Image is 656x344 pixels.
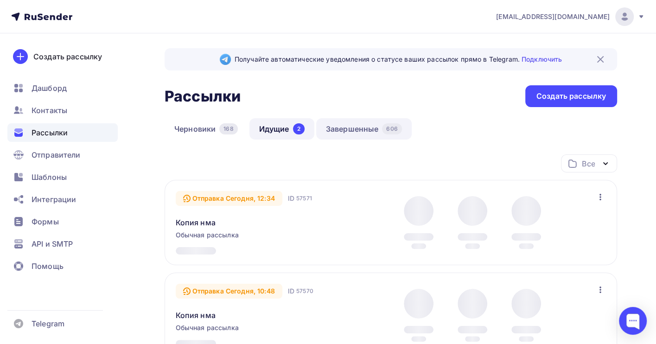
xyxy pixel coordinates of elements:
span: Помощь [32,261,64,272]
div: 168 [219,123,237,134]
span: Получайте автоматические уведомления о статусе ваших рассылок прямо в Telegram. [235,55,562,64]
span: Формы [32,216,59,227]
div: Отправка Сегодня, 12:34 [176,191,282,206]
a: Контакты [7,101,118,120]
a: Дашборд [7,79,118,97]
span: ID [288,194,294,203]
span: ID [288,287,294,296]
span: Дашборд [32,83,67,94]
h2: Рассылки [165,87,241,106]
div: 606 [382,123,401,134]
div: Все [582,158,595,169]
span: Обычная рассылка [176,230,239,240]
span: Контакты [32,105,67,116]
span: API и SMTP [32,238,73,249]
span: Отправители [32,149,81,160]
div: Создать рассылку [536,91,606,102]
a: Шаблоны [7,168,118,186]
a: Подключить [522,55,562,63]
a: Черновики168 [165,118,248,140]
span: 57570 [296,287,313,296]
div: Создать рассылку [33,51,102,62]
span: Telegram [32,318,64,329]
div: 2 [293,123,305,134]
button: Все [561,154,617,172]
a: Отправители [7,146,118,164]
a: Формы [7,212,118,231]
span: Рассылки [32,127,68,138]
span: [EMAIL_ADDRESS][DOMAIN_NAME] [496,12,610,21]
a: Копия нма [176,310,216,321]
span: Интеграции [32,194,76,205]
a: Рассылки [7,123,118,142]
a: Копия нма [176,217,216,228]
a: Идущие2 [249,118,314,140]
a: Завершенные606 [316,118,412,140]
img: Telegram [220,54,231,65]
span: Обычная рассылка [176,323,239,332]
a: [EMAIL_ADDRESS][DOMAIN_NAME] [496,7,645,26]
div: Отправка Сегодня, 10:48 [176,284,282,299]
span: 57571 [296,194,312,203]
span: Шаблоны [32,172,67,183]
